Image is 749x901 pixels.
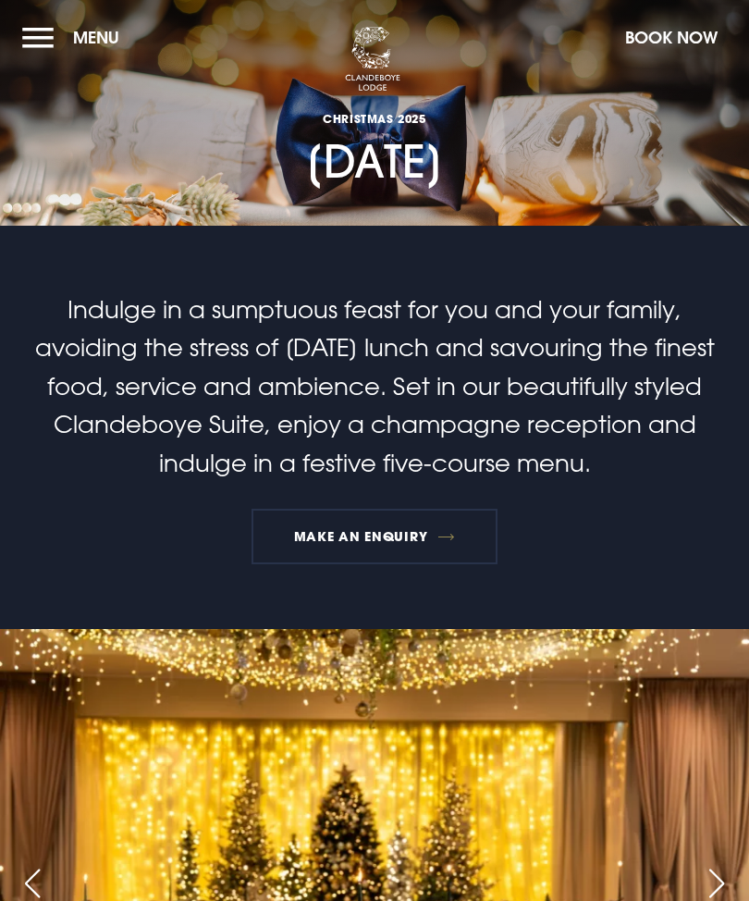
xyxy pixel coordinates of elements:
[305,111,444,126] span: CHRISTMAS 2025
[345,27,400,92] img: Clandeboye Lodge
[22,18,129,57] button: Menu
[252,509,497,564] a: MAKE AN ENQUIRY
[616,18,727,57] button: Book Now
[73,27,119,48] span: Menu
[22,290,727,483] p: Indulge in a sumptuous feast for you and your family, avoiding the stress of [DATE] lunch and sav...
